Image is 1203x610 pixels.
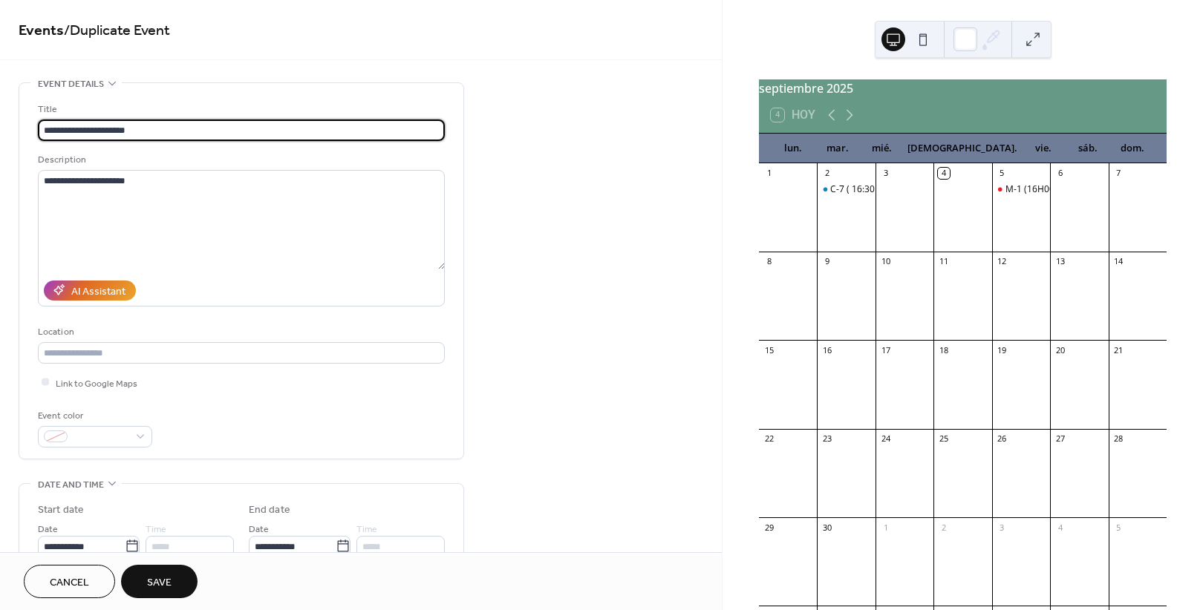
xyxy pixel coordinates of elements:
div: M-1 (16H00-17H00) CAN1 [992,183,1050,196]
div: 13 [1054,256,1066,267]
div: 4 [1054,522,1066,533]
div: AI Assistant [71,283,125,299]
div: 3 [997,522,1008,533]
span: Link to Google Maps [56,375,137,391]
div: 22 [763,433,775,445]
div: 15 [763,344,775,355]
div: mar. [815,134,860,163]
span: Date and time [38,477,104,493]
div: End date [249,502,290,518]
div: 23 [821,433,832,445]
div: 14 [1113,256,1124,267]
div: 3 [880,168,891,179]
span: Cancel [50,575,89,591]
div: 5 [997,168,1008,179]
div: Start date [38,502,84,518]
span: Date [249,521,269,537]
div: 2 [938,522,949,533]
div: 1 [763,168,775,179]
div: 26 [997,433,1008,445]
div: C-7 ( 16:30 a 17:30 ) cancha 1 [830,183,952,196]
div: 11 [938,256,949,267]
div: 30 [821,522,832,533]
div: 12 [997,256,1008,267]
div: Description [38,152,442,168]
div: Title [38,102,442,117]
div: 20 [1054,344,1066,355]
div: lun. [771,134,815,163]
div: 27 [1054,433,1066,445]
span: Date [38,521,58,537]
div: 16 [821,344,832,355]
div: Event color [38,408,149,424]
div: sáb. [1066,134,1110,163]
div: 29 [763,522,775,533]
div: 21 [1113,344,1124,355]
div: 19 [997,344,1008,355]
div: mié. [860,134,904,163]
span: Time [146,521,166,537]
button: Save [121,565,198,598]
div: [DEMOGRAPHIC_DATA]. [904,134,1021,163]
div: dom. [1110,134,1155,163]
div: 25 [938,433,949,445]
span: Save [147,575,172,591]
div: 17 [880,344,891,355]
span: Event details [38,76,104,92]
span: / Duplicate Event [64,16,170,45]
div: 4 [938,168,949,179]
div: 6 [1054,168,1066,179]
a: Events [19,16,64,45]
div: 28 [1113,433,1124,445]
span: Time [356,521,377,537]
div: M-1 (16H00-17H00) CAN1 [1005,183,1114,196]
button: AI Assistant [44,281,136,301]
div: 2 [821,168,832,179]
div: septiembre 2025 [759,79,1167,97]
div: 18 [938,344,949,355]
div: 9 [821,256,832,267]
div: 10 [880,256,891,267]
div: 1 [880,522,891,533]
button: Cancel [24,565,115,598]
div: 7 [1113,168,1124,179]
div: 24 [880,433,891,445]
div: 8 [763,256,775,267]
div: Location [38,324,442,340]
div: 5 [1113,522,1124,533]
div: vie. [1021,134,1066,163]
div: C-7 ( 16:30 a 17:30 ) cancha 1 [817,183,875,196]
